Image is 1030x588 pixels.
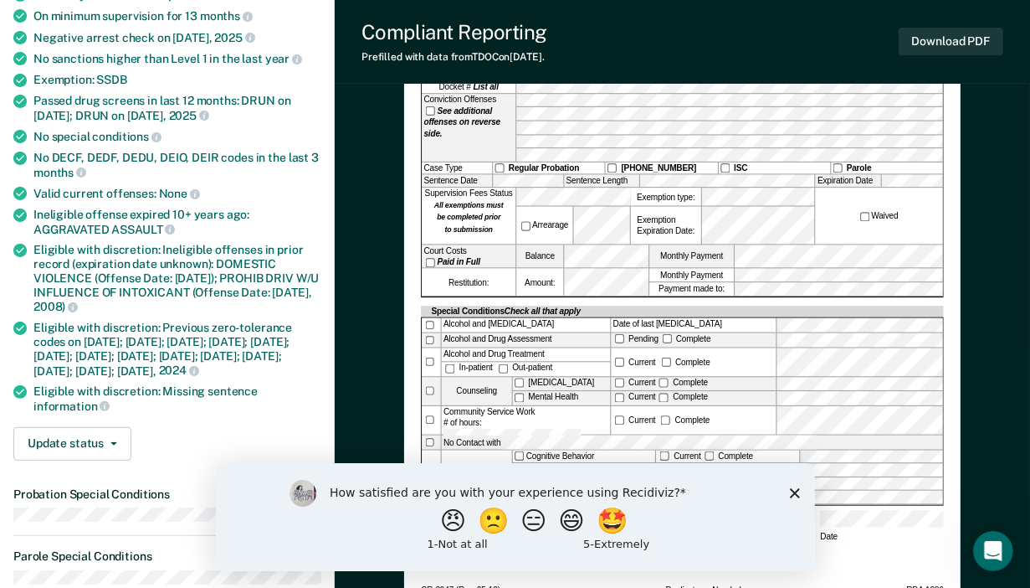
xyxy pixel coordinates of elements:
[615,393,624,402] input: Current
[659,379,669,388] input: Complete
[96,73,126,86] span: SSDB
[442,348,611,362] div: Alcohol and Drug Treatment
[816,175,881,188] label: Expiration Date
[33,73,321,87] div: Exemption:
[495,164,505,173] input: Regular Probation
[858,211,900,222] label: Waived
[13,487,321,502] dt: Probation Special Conditions
[513,392,610,405] label: Mental Health
[658,378,710,387] label: Complete
[422,175,492,188] label: Sentence Date
[515,451,524,461] input: Cognitive Behavior
[660,358,713,367] label: Complete
[660,334,713,343] label: Complete
[509,163,579,173] strong: Regular Probation
[426,107,435,116] input: See additional offenses on reverse side.
[497,364,555,373] label: Out-patient
[613,334,661,343] label: Pending
[899,28,1003,55] button: Download PDF
[13,427,131,461] button: Update status
[200,9,253,23] span: months
[439,81,499,92] span: Docket #
[443,364,497,373] label: In-patient
[474,82,499,91] strong: List all
[33,243,321,314] div: Eligible with discretion: Ineligible offenses in prior record (expiration date unknown): DOMESTIC...
[734,163,747,173] strong: ISC
[649,245,734,268] label: Monthly Payment
[833,164,843,173] input: Parole
[613,358,658,367] label: Current
[521,222,530,231] input: Arrearage
[516,245,563,268] label: Balance
[631,188,701,206] label: Exemption type:
[847,163,872,173] strong: Parole
[442,406,611,435] div: Community Service Work # of hours:
[519,220,570,231] label: Arrearage
[516,269,563,296] label: Amount:
[513,451,656,463] label: Cognitive Behavior
[499,364,508,374] input: Out-patient
[613,415,658,425] label: Current
[159,187,200,200] span: None
[659,393,669,402] input: Complete
[613,378,658,387] label: Current
[649,283,734,296] label: Payment made to:
[615,379,624,388] input: Current
[33,129,321,144] div: No special
[565,175,640,188] label: Sentence Length
[615,358,624,367] input: Current
[505,307,581,316] span: Check all that apply
[159,364,199,377] span: 2024
[438,258,481,267] strong: Paid in Full
[422,188,515,245] div: Supervision Fees Status
[13,549,321,564] dt: Parole Special Conditions
[33,8,321,23] div: On minimum supervision for 13
[169,109,209,122] span: 2025
[612,318,776,333] label: Date of last [MEDICAL_DATA]
[422,162,492,173] div: Case Type
[422,269,515,296] div: Restitution:
[33,400,110,413] span: information
[33,94,321,122] div: Passed drug screens in last 12 months: DRUN on [DATE]; DRUN on [DATE],
[442,451,512,491] div: Programming
[442,318,611,333] div: Alcohol and [MEDICAL_DATA]
[214,31,254,44] span: 2025
[426,258,435,267] input: Paid in Full
[720,164,730,173] input: ISC
[361,20,547,44] div: Compliant Reporting
[661,416,670,426] input: Complete
[33,321,321,378] div: Eligible with discretion: Previous zero-tolerance codes on [DATE]; [DATE]; [DATE]; [DATE]; [DATE]...
[515,379,524,388] input: [MEDICAL_DATA]
[658,393,710,402] label: Complete
[33,208,321,236] div: Ineligible offense expired 10+ years ago: AGGRAVATED
[92,130,161,143] span: conditions
[513,377,610,390] label: [MEDICAL_DATA]
[361,51,547,63] div: Prefilled with data from TDOC on [DATE] .
[442,436,943,450] label: No Contact with
[607,164,617,173] input: [PHONE_NUMBER]
[442,377,512,405] div: Counseling
[515,393,524,402] input: Mental Health
[111,223,175,236] span: ASSAULT
[615,334,624,343] input: Pending
[663,334,672,343] input: Complete
[973,531,1013,571] iframe: Intercom live chat
[422,94,515,162] div: Conviction Offenses
[424,106,501,138] strong: See additional offenses on reverse side.
[860,213,869,222] input: Waived
[33,186,321,201] div: Valid current offenses:
[442,333,611,348] div: Alcohol and Drug Assessment
[33,51,321,66] div: No sanctions higher than Level 1 in the last
[33,300,78,313] span: 2008)
[429,306,582,317] div: Special Conditions
[265,52,302,65] span: year
[649,269,734,281] label: Monthly Payment
[33,166,86,179] span: months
